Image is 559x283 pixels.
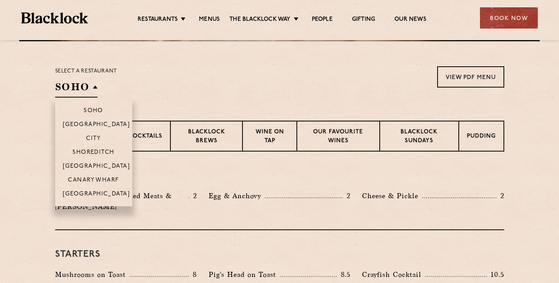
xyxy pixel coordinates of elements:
[312,16,333,24] a: People
[63,163,130,171] p: [GEOGRAPHIC_DATA]
[68,177,119,185] p: Canary Wharf
[86,135,101,143] p: City
[497,191,504,201] p: 2
[480,7,538,29] div: Book Now
[337,270,351,280] p: 8.5
[21,12,88,24] img: BL_Textured_Logo-footer-cropped.svg
[84,108,103,115] p: Soho
[178,128,235,146] p: Blacklock Brews
[55,80,98,98] h2: SOHO
[55,66,117,76] p: Select a restaurant
[229,16,290,24] a: The Blacklock Way
[362,269,425,280] p: Crayfish Cocktail
[199,16,220,24] a: Menus
[305,128,372,146] p: Our favourite wines
[352,16,375,24] a: Gifting
[55,249,504,259] h3: Starters
[251,128,288,146] p: Wine on Tap
[209,269,280,280] p: Pig's Head on Toast
[209,190,265,201] p: Egg & Anchovy
[467,132,496,142] p: Pudding
[362,190,422,201] p: Cheese & Pickle
[128,132,162,142] p: Cocktails
[55,269,130,280] p: Mushrooms on Toast
[63,191,130,199] p: [GEOGRAPHIC_DATA]
[388,128,450,146] p: Blacklock Sundays
[189,270,197,280] p: 8
[343,191,350,201] p: 2
[55,171,504,181] h3: Pre Chop Bites
[63,121,130,129] p: [GEOGRAPHIC_DATA]
[394,16,426,24] a: Our News
[487,270,504,280] p: 10.5
[138,16,178,24] a: Restaurants
[437,66,504,88] a: View PDF Menu
[189,191,197,201] p: 2
[72,149,114,157] p: Shoreditch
